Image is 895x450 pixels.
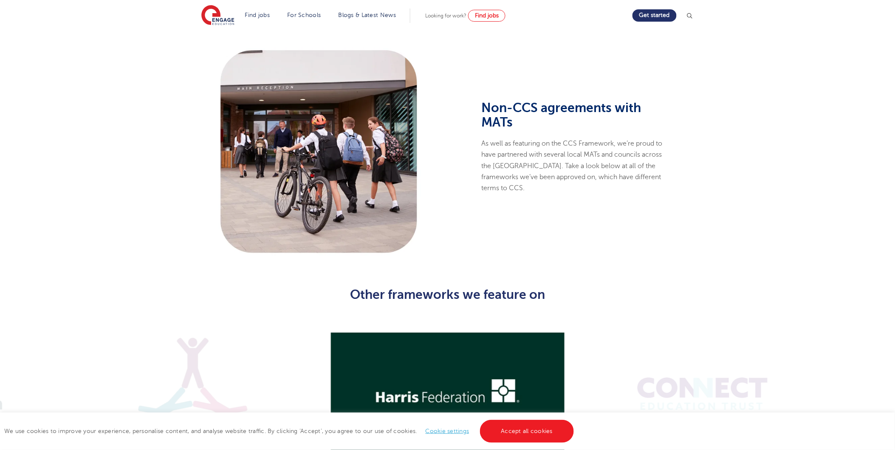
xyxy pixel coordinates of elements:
[482,101,641,129] span: Non-CCS agreements with MATs
[339,12,396,18] a: Blogs & Latest News
[482,138,671,194] p: As well as featuring on the CCS Framework, we’re proud to have partnered with several local MATs ...
[239,287,656,302] h2: Other frameworks we feature on
[425,13,466,19] span: Looking for work?
[468,10,505,22] a: Find jobs
[201,5,234,26] img: Engage Education
[4,428,576,434] span: We use cookies to improve your experience, personalise content, and analyse website traffic. By c...
[426,428,469,434] a: Cookie settings
[480,420,574,443] a: Accept all cookies
[287,12,321,18] a: For Schools
[245,12,270,18] a: Find jobs
[475,12,499,19] span: Find jobs
[632,9,677,22] a: Get started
